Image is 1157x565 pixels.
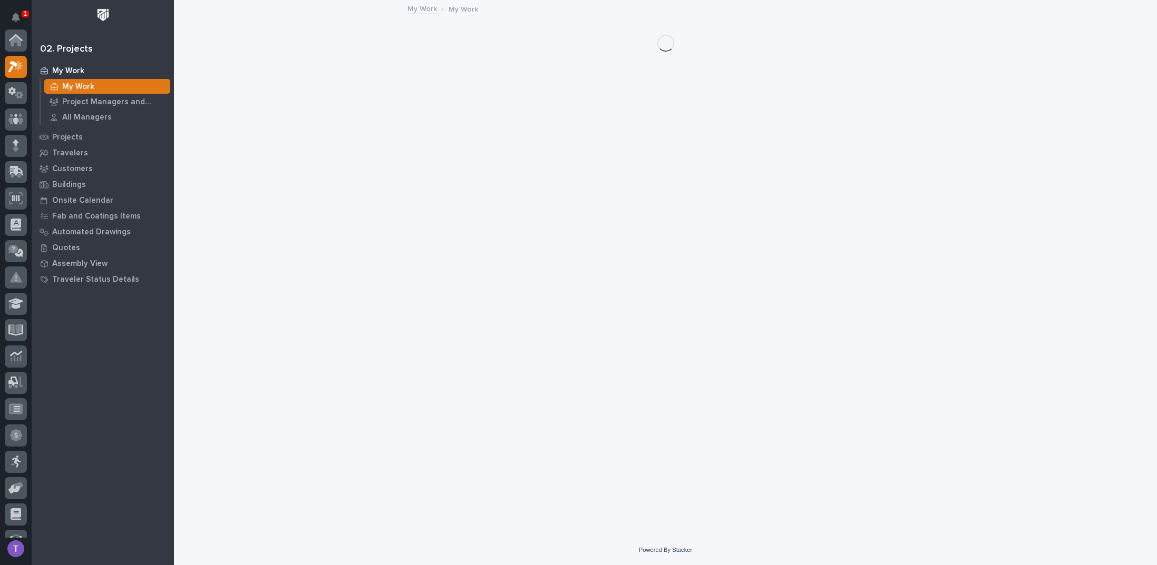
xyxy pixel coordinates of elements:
[41,94,174,109] a: Project Managers and Engineers
[52,275,139,284] p: Traveler Status Details
[32,208,174,224] a: Fab and Coatings Items
[52,180,86,190] p: Buildings
[32,240,174,255] a: Quotes
[52,164,93,174] p: Customers
[52,66,84,76] p: My Work
[62,113,112,122] p: All Managers
[40,44,93,55] div: 02. Projects
[32,224,174,240] a: Automated Drawings
[23,10,27,17] p: 1
[52,196,113,205] p: Onsite Calendar
[639,547,692,553] a: Powered By Stacker
[407,2,437,14] a: My Work
[32,255,174,271] a: Assembly View
[52,212,141,221] p: Fab and Coatings Items
[32,63,174,78] a: My Work
[32,129,174,145] a: Projects
[41,79,174,94] a: My Work
[5,538,27,560] button: users-avatar
[449,3,478,14] p: My Work
[32,192,174,208] a: Onsite Calendar
[13,13,27,29] div: Notifications1
[32,176,174,192] a: Buildings
[41,110,174,124] a: All Managers
[52,243,80,253] p: Quotes
[93,5,113,25] img: Workspace Logo
[52,227,131,237] p: Automated Drawings
[52,259,108,269] p: Assembly View
[32,145,174,161] a: Travelers
[32,271,174,287] a: Traveler Status Details
[5,6,27,28] button: Notifications
[32,161,174,176] a: Customers
[62,82,94,92] p: My Work
[52,133,83,142] p: Projects
[62,97,166,107] p: Project Managers and Engineers
[52,148,88,158] p: Travelers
